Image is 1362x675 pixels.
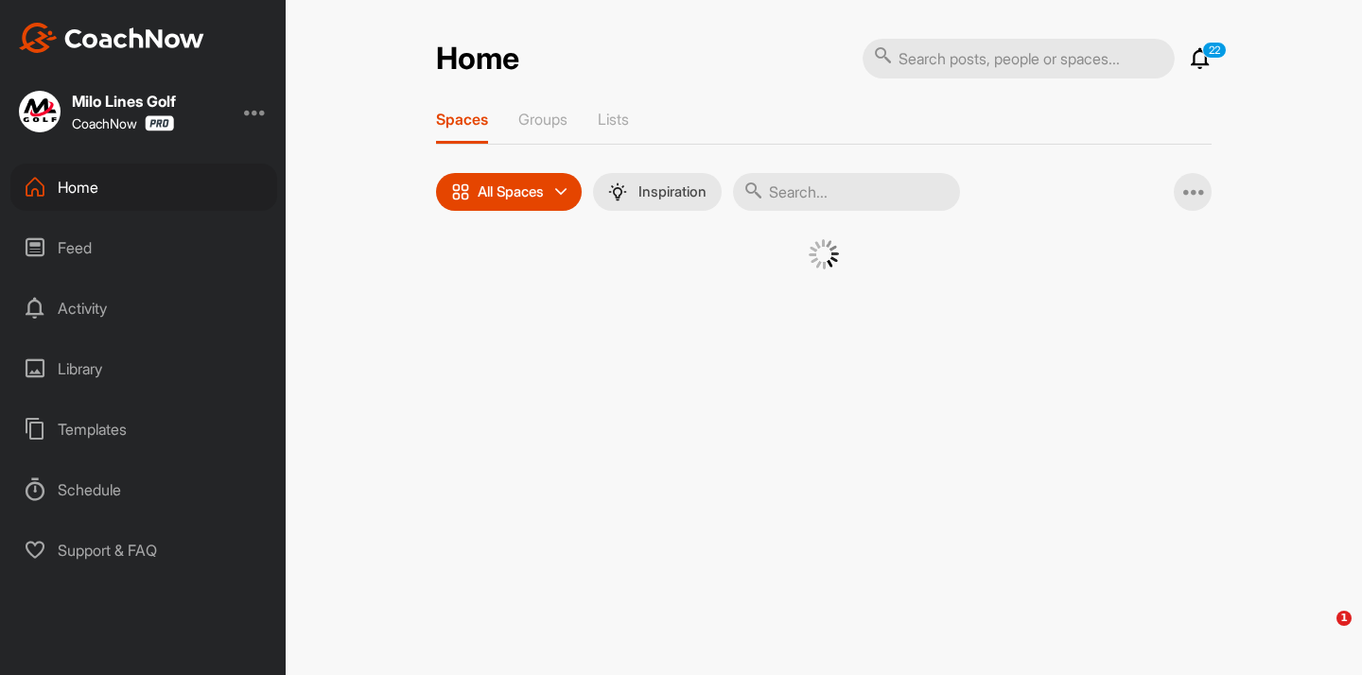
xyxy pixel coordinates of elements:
img: G6gVgL6ErOh57ABN0eRmCEwV0I4iEi4d8EwaPGI0tHgoAbU4EAHFLEQAh+QQFCgALACwIAA4AGAASAAAEbHDJSesaOCdk+8xg... [809,239,839,269]
div: Schedule [10,466,277,513]
div: Milo Lines Golf [72,94,176,109]
span: 1 [1336,611,1352,626]
img: square_b38dec1ae35dc308c2712f6139ae126d.jpg [19,91,61,132]
p: Spaces [436,110,488,129]
div: Home [10,164,277,211]
h2: Home [436,41,519,78]
img: icon [451,182,470,201]
p: Inspiration [638,184,707,199]
div: Support & FAQ [10,527,277,574]
p: All Spaces [478,184,544,199]
div: Templates [10,406,277,453]
p: Groups [518,110,567,129]
input: Search... [733,173,960,211]
p: 22 [1202,42,1227,59]
img: CoachNow [19,23,204,53]
div: Library [10,345,277,392]
div: Feed [10,224,277,271]
p: Lists [598,110,629,129]
div: Activity [10,285,277,332]
input: Search posts, people or spaces... [863,39,1175,78]
img: menuIcon [608,182,627,201]
div: CoachNow [72,115,174,131]
img: CoachNow Pro [145,115,174,131]
iframe: Intercom live chat [1298,611,1343,656]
